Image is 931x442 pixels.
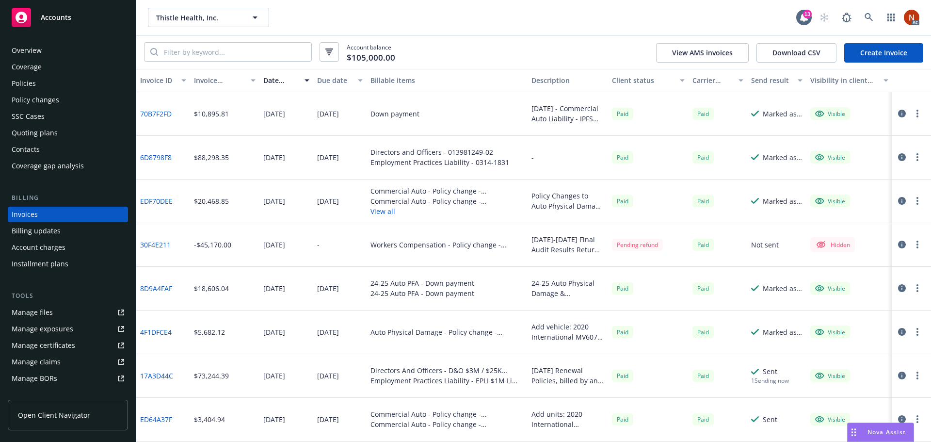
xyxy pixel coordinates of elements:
[347,51,395,64] span: $105,000.00
[12,305,53,320] div: Manage files
[8,158,128,174] a: Coverage gap analysis
[763,283,803,294] div: Marked as sent
[370,75,524,85] div: Billable items
[263,327,285,337] div: [DATE]
[8,76,128,91] a: Policies
[8,338,128,353] a: Manage certificates
[531,103,604,124] div: [DATE] - Commercial Auto Liability - IPFS Down Payment
[370,157,509,167] div: Employment Practices Liability - 0314-1831
[317,327,339,337] div: [DATE]
[612,108,633,120] div: Paid
[194,371,229,381] div: $73,244.39
[692,413,714,426] span: Paid
[8,354,128,370] a: Manage claims
[370,186,524,196] div: Commercial Auto - Policy change - TSRSCA0000016-01
[263,414,285,425] div: [DATE]
[140,152,172,163] a: 6D8798F8
[528,69,608,92] button: Description
[763,109,803,119] div: Marked as sent
[367,69,528,92] button: Billable items
[370,288,474,298] div: 24-25 Auto PFA - Down payment
[815,196,845,205] div: Visible
[317,240,320,250] div: -
[140,196,173,206] a: EDF70DEE
[317,109,339,119] div: [DATE]
[904,10,919,25] img: photo
[692,370,714,382] span: Paid
[8,371,128,386] a: Manage BORs
[140,283,172,294] a: 8D9A4FAF
[531,409,604,429] div: Add units: 2020 International [US_VEHICLE_IDENTIFICATION_NUMBER] 2018 International [US_VEHICLE_I...
[531,278,604,298] div: 24-25 Auto Physical Damage & Commercial Auto Renewal Down Payment
[612,151,633,164] div: Paid
[8,4,128,31] a: Accounts
[8,240,128,255] a: Account charges
[370,206,524,216] button: View all
[12,158,84,174] div: Coverage gap analysis
[158,43,311,61] input: Filter by keyword...
[263,109,285,119] div: [DATE]
[763,327,803,337] div: Marked as sent
[531,234,604,255] div: [DATE]-[DATE] Final Audit Results Return Premium $45,170.00
[612,413,633,426] div: Paid
[8,321,128,337] a: Manage exposures
[815,109,845,118] div: Visible
[810,75,878,85] div: Visibility in client dash
[317,371,339,381] div: [DATE]
[12,387,85,403] div: Summary of insurance
[859,8,879,27] a: Search
[612,239,663,251] div: Pending refund
[847,423,914,442] button: Nova Assist
[763,366,777,377] div: Sent
[844,43,923,63] a: Create Invoice
[140,414,172,425] a: ED64A37F
[140,240,171,250] a: 30F4E211
[8,109,128,124] a: SSC Cases
[12,109,45,124] div: SSC Cases
[12,338,75,353] div: Manage certificates
[8,291,128,301] div: Tools
[815,153,845,162] div: Visible
[12,59,42,75] div: Coverage
[867,428,906,436] span: Nova Assist
[263,75,299,85] div: Date issued
[259,69,313,92] button: Date issued
[148,8,269,27] button: Thistle Health, Inc.
[317,414,339,425] div: [DATE]
[370,376,524,386] div: Employment Practices Liability - EPLI $1M Limit / $100k retention - 0314-1831
[751,377,789,385] div: 1 Sending now
[531,191,604,211] div: Policy Changes to Auto Physical Damage and Liability policies from inception to [DATE]
[656,43,749,63] button: View AMS invoices
[692,326,714,338] div: Paid
[8,223,128,239] a: Billing updates
[140,327,172,337] a: 4F1DFCE4
[150,48,158,56] svg: Search
[370,147,509,157] div: Directors and Officers - 013981249-02
[263,196,285,206] div: [DATE]
[12,321,73,337] div: Manage exposures
[692,239,714,251] span: Paid
[612,370,633,382] div: Paid
[263,152,285,163] div: [DATE]
[12,92,59,108] div: Policy changes
[612,75,674,85] div: Client status
[317,75,353,85] div: Due date
[8,43,128,58] a: Overview
[140,75,176,85] div: Invoice ID
[347,43,395,61] span: Account balance
[612,326,633,338] div: Paid
[612,195,633,207] div: Paid
[317,283,339,294] div: [DATE]
[190,69,260,92] button: Invoice amount
[692,282,714,295] div: Paid
[692,75,733,85] div: Carrier status
[140,109,172,119] a: 70B7F2FD
[136,69,190,92] button: Invoice ID
[8,92,128,108] a: Policy changes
